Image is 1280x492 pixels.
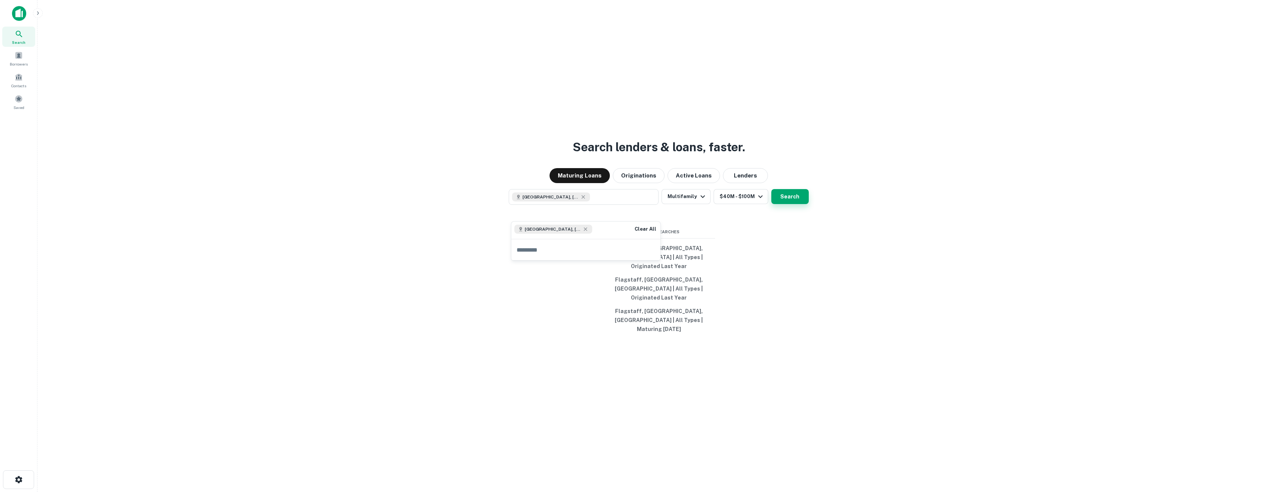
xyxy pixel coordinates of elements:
button: [GEOGRAPHIC_DATA], [GEOGRAPHIC_DATA], [GEOGRAPHIC_DATA] [509,189,659,205]
span: Contacts [11,83,26,89]
button: Maturing Loans [550,168,610,183]
span: Saved [13,104,24,110]
a: Borrowers [2,48,35,69]
button: Flagstaff, [GEOGRAPHIC_DATA], [GEOGRAPHIC_DATA] | All Types | Maturing [DATE] [603,304,715,336]
button: Search [771,189,809,204]
button: Lenders [723,168,768,183]
span: Borrowers [10,61,28,67]
h3: Search lenders & loans, faster. [573,138,745,156]
button: Multifamily [662,189,710,204]
a: Saved [2,92,35,112]
span: Search [12,39,25,45]
button: Clear All [633,225,657,234]
button: Active Loans [668,168,720,183]
button: Flagstaff, [GEOGRAPHIC_DATA], [GEOGRAPHIC_DATA] | All Types | Originated Last Year [603,273,715,304]
button: Originations [613,168,665,183]
a: Search [2,27,35,47]
button: $40M - $100M [714,189,768,204]
img: capitalize-icon.png [12,6,26,21]
a: Contacts [2,70,35,90]
span: [GEOGRAPHIC_DATA], [GEOGRAPHIC_DATA], [GEOGRAPHIC_DATA] [523,194,579,200]
span: [GEOGRAPHIC_DATA], [GEOGRAPHIC_DATA], [GEOGRAPHIC_DATA] [525,226,581,233]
